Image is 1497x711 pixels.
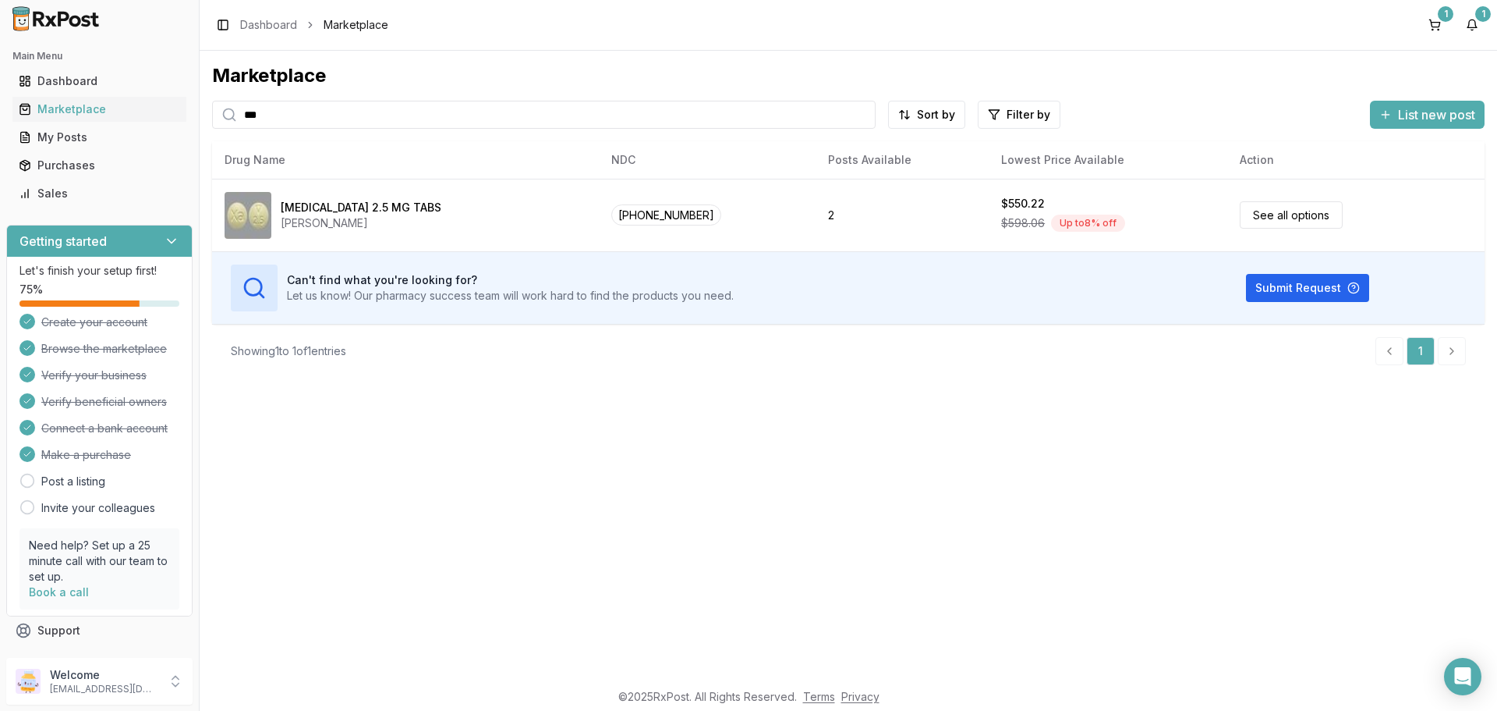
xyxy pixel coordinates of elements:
a: Sales [12,180,186,208]
button: Purchases [6,153,193,178]
span: Create your account [41,315,147,330]
div: Showing 1 to 1 of 1 entries [231,343,346,359]
span: Make a purchase [41,447,131,463]
td: 2 [816,179,989,251]
nav: breadcrumb [240,17,388,33]
button: 1 [1460,12,1485,37]
h2: Main Menu [12,50,186,62]
div: Marketplace [19,101,180,117]
div: Open Intercom Messenger [1444,658,1481,695]
button: Feedback [6,645,193,673]
span: 75 % [19,282,43,297]
button: Sort by [888,101,965,129]
button: Marketplace [6,97,193,122]
div: 1 [1475,6,1491,22]
button: Support [6,617,193,645]
span: Filter by [1007,107,1050,123]
p: [EMAIL_ADDRESS][DOMAIN_NAME] [50,683,158,695]
th: Lowest Price Available [989,141,1227,179]
button: Dashboard [6,69,193,94]
a: Privacy [841,690,879,703]
span: Marketplace [324,17,388,33]
a: See all options [1240,201,1343,229]
span: [PHONE_NUMBER] [611,204,721,226]
p: Let us know! Our pharmacy success team will work hard to find the products you need. [287,288,734,304]
span: Verify beneficial owners [41,394,167,410]
h3: Can't find what you're looking for? [287,272,734,288]
button: Sales [6,181,193,206]
p: Welcome [50,667,158,683]
div: My Posts [19,130,180,145]
th: Action [1227,141,1485,179]
div: Sales [19,186,180,201]
nav: pagination [1375,337,1466,365]
a: Post a listing [41,474,105,489]
p: Need help? Set up a 25 minute call with our team to set up. [29,538,170,585]
a: Dashboard [240,17,297,33]
div: Purchases [19,158,180,173]
a: Purchases [12,151,186,180]
div: 1 [1438,6,1453,22]
span: Browse the marketplace [41,341,167,357]
img: RxPost Logo [6,6,106,31]
div: Up to 8 % off [1051,215,1125,232]
button: List new post [1370,101,1485,129]
th: NDC [599,141,815,179]
span: Sort by [917,107,955,123]
button: 1 [1422,12,1447,37]
th: Posts Available [816,141,989,179]
a: 1 [1407,337,1435,365]
a: Book a call [29,585,89,599]
div: [MEDICAL_DATA] 2.5 MG TABS [281,200,441,215]
p: Let's finish your setup first! [19,263,179,279]
a: List new post [1370,108,1485,124]
span: Verify your business [41,368,147,383]
div: Dashboard [19,73,180,89]
a: Marketplace [12,95,186,123]
th: Drug Name [212,141,599,179]
button: Submit Request [1246,274,1369,302]
img: User avatar [16,669,41,694]
a: Invite your colleagues [41,500,155,516]
img: Xarelto 2.5 MG TABS [225,192,271,239]
div: [PERSON_NAME] [281,215,441,231]
div: Marketplace [212,63,1485,88]
div: $550.22 [1001,196,1045,212]
a: Terms [803,690,835,703]
button: My Posts [6,125,193,150]
span: Connect a bank account [41,421,168,436]
span: $598.06 [1001,215,1045,231]
a: My Posts [12,123,186,151]
a: Dashboard [12,67,186,95]
button: Filter by [978,101,1060,129]
h3: Getting started [19,232,107,251]
span: List new post [1398,105,1475,124]
span: Feedback [37,651,90,667]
